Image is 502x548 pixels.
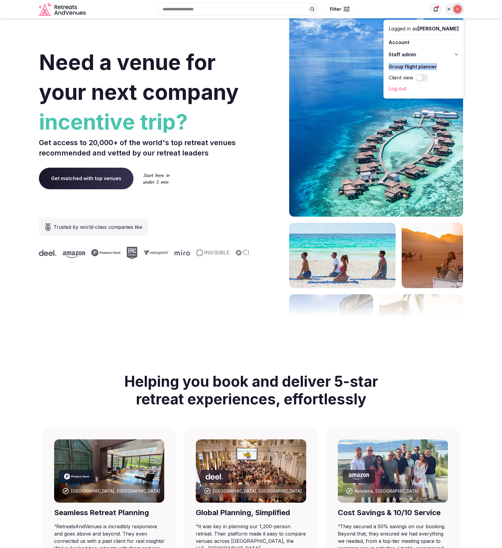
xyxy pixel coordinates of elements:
a: Group flight planner [389,62,459,72]
div: Logged in as [389,25,459,32]
a: Account [389,37,459,47]
div: Global Planning, Simplified [196,508,306,518]
p: Get access to 20,000+ of the world's top retreat venues recommended and vetted by our retreat lea... [39,138,249,158]
img: Punta Umbria, Spain [196,439,306,503]
div: [GEOGRAPHIC_DATA], [GEOGRAPHIC_DATA] [71,488,160,494]
svg: Miro company logo [169,250,185,256]
button: Staff admin [389,50,459,59]
img: Start here in under 5 min [143,173,170,184]
span: incentive trip? [39,107,249,137]
span: Filter [330,6,341,12]
img: Kelowna, Canada [338,439,448,503]
svg: Retreats and Venues company logo [38,2,87,16]
h2: Helping you book and deliver 5-star retreat experiences, effortlessly [115,365,387,415]
img: yoga on tropical beach [289,223,396,288]
div: Seamless Retreat Planning [54,508,164,518]
button: Filter [326,3,354,15]
svg: Invisible company logo [191,249,224,257]
div: Kelowna, [GEOGRAPHIC_DATA] [355,488,419,494]
span: Trusted by world-class companies like [54,223,142,231]
img: Barcelona, Spain [54,439,164,503]
svg: Deel company logo [206,473,223,480]
span: Need a venue for your next company [39,49,239,105]
div: Cost Savings & 10/10 Service [338,508,448,518]
svg: Epic Games company logo [121,247,132,259]
img: woman sitting in back of truck with camels [402,223,463,288]
span: [PERSON_NAME] [417,26,459,32]
a: Get matched with top venues [39,168,133,189]
a: Log out [389,84,459,93]
label: Client view [389,74,413,81]
div: [GEOGRAPHIC_DATA], [GEOGRAPHIC_DATA] [213,488,302,494]
svg: Deel company logo [33,250,51,256]
span: Staff admin [389,51,416,58]
img: Ryan Sanford [453,5,462,13]
svg: Vistaprint company logo [138,250,163,255]
a: Visit the homepage [38,2,87,16]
